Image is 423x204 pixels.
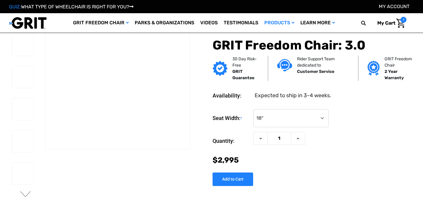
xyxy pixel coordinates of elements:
[213,132,250,150] label: Quantity:
[297,55,349,68] p: Rider Support Team dedicated to
[45,21,189,149] img: GRIT Freedom Chair: 3.0
[12,163,34,184] img: GRIT Freedom Chair: 3.0
[213,109,250,127] label: Seat Width:
[213,91,250,99] dt: Availability:
[364,17,373,29] input: Search
[213,37,414,52] h1: GRIT Freedom Chair: 3.0
[9,4,133,10] a: QUIZ:WHAT TYPE OF WHEELCHAIR IS RIGHT FOR YOU?
[261,13,297,33] a: Products
[297,13,338,33] a: Learn More
[19,191,32,198] button: Go to slide 2 of 3
[213,156,239,164] span: $2,995
[385,55,416,68] p: GRIT Freedom Chair
[197,13,221,33] a: Videos
[9,17,47,29] img: GRIT All-Terrain Wheelchair and Mobility Equipment
[277,59,292,71] img: Customer service
[9,4,21,10] span: QUIZ:
[255,91,331,99] dd: Expected to ship in 3-4 weeks.
[232,69,254,80] strong: GRIT Guarantee
[213,61,228,76] img: GRIT Guarantee
[385,69,404,80] strong: 2 Year Warranty
[132,13,197,33] a: Parks & Organizations
[379,4,409,9] a: Account
[12,66,34,88] img: GRIT Freedom Chair: 3.0
[396,19,405,28] img: Cart
[70,13,132,33] a: GRIT Freedom Chair
[297,69,334,74] strong: Customer Service
[367,61,380,76] img: Grit freedom
[12,98,34,120] img: GRIT Freedom Chair: 3.0
[221,13,261,33] a: Testimonials
[232,55,259,68] p: 30 Day Risk-Free
[213,172,253,186] input: Add to Cart
[373,17,406,29] a: Cart with 1 items
[400,17,406,23] span: 1
[12,34,34,56] img: GRIT Freedom Chair: 3.0
[12,130,34,152] img: GRIT Freedom Chair: 3.0
[377,20,395,26] span: My Cart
